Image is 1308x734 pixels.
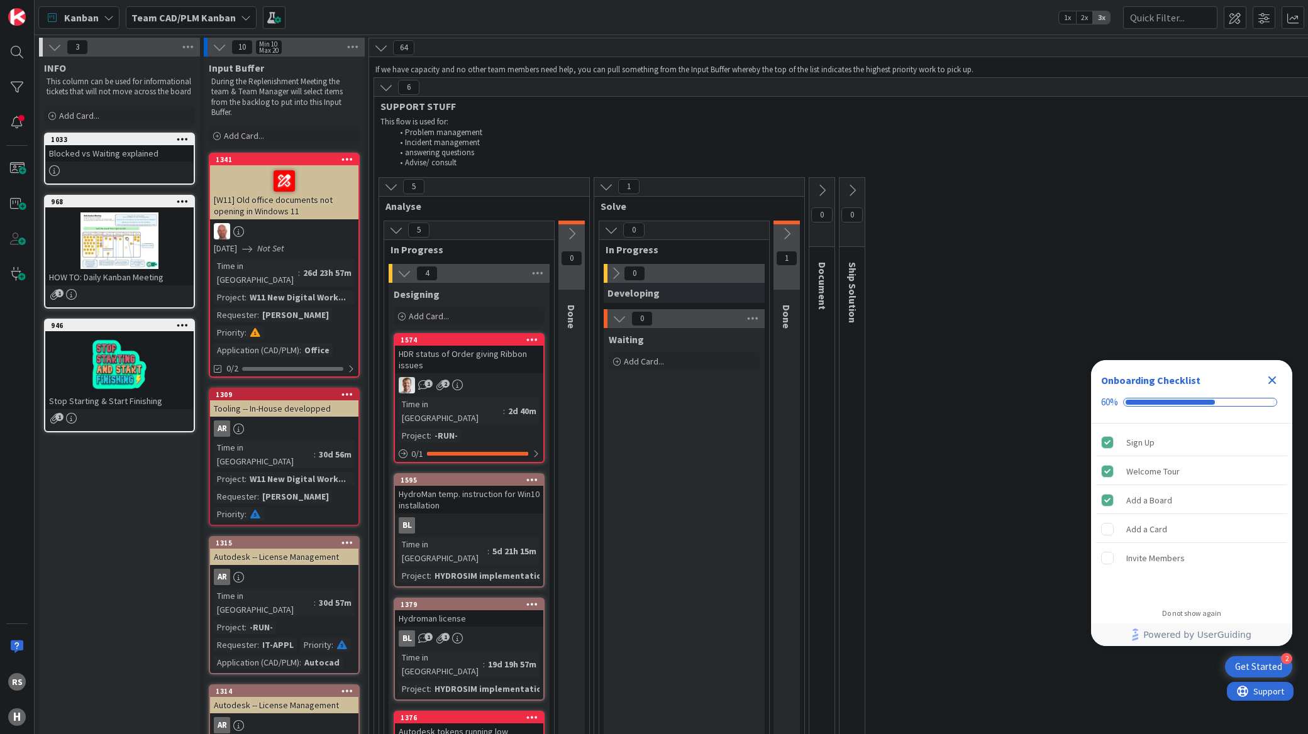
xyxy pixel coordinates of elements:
[505,404,540,418] div: 2d 40m
[1262,370,1282,390] div: Close Checklist
[314,596,316,610] span: :
[44,133,195,185] a: 1033Blocked vs Waiting explained
[609,333,644,346] span: Waiting
[394,473,545,588] a: 1595HydroMan temp. instruction for Win10 installationBLTime in [GEOGRAPHIC_DATA]:5d 21h 15mProjec...
[231,40,253,55] span: 10
[214,242,237,255] span: [DATE]
[214,490,257,503] div: Requester
[45,320,194,331] div: 946
[210,165,358,219] div: [W11] Old office documents not opening in Windows 11
[214,326,245,339] div: Priority
[399,429,430,442] div: Project
[247,472,349,486] div: W11 New Digital Work...
[331,638,333,652] span: :
[841,207,863,222] span: 0
[607,287,660,299] span: Developing
[44,195,195,309] a: 968HOW TO: Daily Kanban Meeting
[316,596,355,610] div: 30d 57m
[395,377,543,393] div: BO
[606,243,753,256] span: In Progress
[214,343,299,357] div: Application (CAD/PLM)
[385,200,574,212] span: Analyse
[216,155,358,164] div: 1341
[210,400,358,417] div: Tooling -- In-House developped
[45,196,194,285] div: 968HOW TO: Daily Kanban Meeting
[257,638,259,652] span: :
[214,441,314,468] div: Time in [GEOGRAPHIC_DATA]
[210,697,358,713] div: Autodesk -- License Management
[399,537,487,565] div: Time in [GEOGRAPHIC_DATA]
[401,713,543,722] div: 1376
[51,135,194,144] div: 1033
[257,308,259,322] span: :
[1091,424,1292,600] div: Checklist items
[401,336,543,344] div: 1574
[214,259,298,287] div: Time in [GEOGRAPHIC_DATA]
[1123,6,1217,29] input: Quick Filter...
[1126,493,1172,508] div: Add a Board
[1093,11,1110,24] span: 3x
[395,517,543,534] div: BL
[299,343,301,357] span: :
[210,389,358,417] div: 1309Tooling -- In-House developped
[503,404,505,418] span: :
[245,472,247,486] span: :
[780,305,793,329] span: Done
[64,10,99,25] span: Kanban
[259,47,279,53] div: Max 20
[214,507,245,521] div: Priority
[846,262,859,323] span: Ship Solution
[131,11,236,24] b: Team CAD/PLM Kanban
[393,40,414,55] span: 64
[399,650,483,678] div: Time in [GEOGRAPHIC_DATA]
[409,310,449,322] span: Add Card...
[245,507,247,521] span: :
[210,154,358,165] div: 1341
[214,472,245,486] div: Project
[210,686,358,713] div: 1314Autodesk -- License Management
[259,41,277,47] div: Min 10
[214,290,245,304] div: Project
[210,549,358,565] div: Autodesk -- License Management
[399,569,430,583] div: Project
[1096,429,1287,456] div: Sign Up is complete.
[209,153,360,378] a: 1341[W11] Old office documents not opening in Windows 11RK[DATE]Not SetTime in [GEOGRAPHIC_DATA]:...
[59,110,99,121] span: Add Card...
[1096,515,1287,543] div: Add a Card is incomplete.
[26,2,57,17] span: Support
[485,657,540,671] div: 19d 19h 57m
[1097,623,1286,646] a: Powered by UserGuiding
[247,290,349,304] div: W11 New Digital Work...
[210,569,358,585] div: AR
[214,717,230,733] div: AR
[816,262,829,310] span: Document
[55,413,64,421] span: 1
[45,320,194,409] div: 946Stop Starting & Start Finishing
[226,362,238,375] span: 0/2
[8,8,26,26] img: Visit kanbanzone.com
[216,687,358,696] div: 1314
[8,673,26,691] div: RS
[1126,435,1155,450] div: Sign Up
[44,62,66,74] span: INFO
[441,380,450,388] span: 2
[210,389,358,400] div: 1309
[47,77,192,97] p: This column can be used for informational tickets that will not move across the board
[624,356,664,367] span: Add Card...
[424,633,433,641] span: 1
[411,447,423,461] span: 0 / 1
[1101,397,1282,408] div: Checklist progress: 60%
[224,130,264,141] span: Add Card...
[67,40,88,55] span: 3
[1143,627,1251,642] span: Powered by UserGuiding
[1225,656,1292,677] div: Open Get Started checklist, remaining modules: 2
[416,266,438,281] span: 4
[399,397,503,425] div: Time in [GEOGRAPHIC_DATA]
[214,620,245,634] div: Project
[483,657,485,671] span: :
[399,682,430,696] div: Project
[395,474,543,486] div: 1595
[298,266,300,280] span: :
[245,326,247,339] span: :
[394,598,545,701] a: 1379Hydroman licenseBLTime in [GEOGRAPHIC_DATA]:19d 19h 57mProject:HYDROSIM implementation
